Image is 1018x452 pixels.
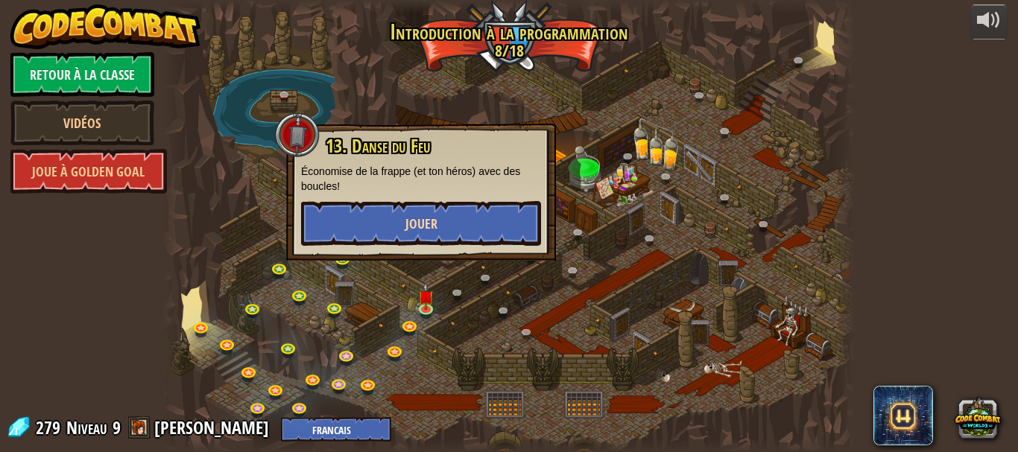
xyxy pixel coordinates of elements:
[405,214,437,233] span: Jouer
[418,283,434,311] img: level-banner-unstarted.png
[113,416,121,439] span: 9
[154,416,274,439] a: [PERSON_NAME]
[36,416,65,439] span: 279
[10,149,167,194] a: Joue à Golden Goal
[10,52,154,97] a: Retour à la Classe
[326,133,431,159] span: 13. Danse du Feu
[301,201,541,246] button: Jouer
[970,4,1008,39] button: Ajuster le volume
[10,4,201,49] img: CodeCombat - Learn how to code by playing a game
[66,416,107,440] span: Niveau
[301,164,541,194] p: Économise de la frappe (et ton héros) avec des boucles!
[10,101,154,145] a: Vidéos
